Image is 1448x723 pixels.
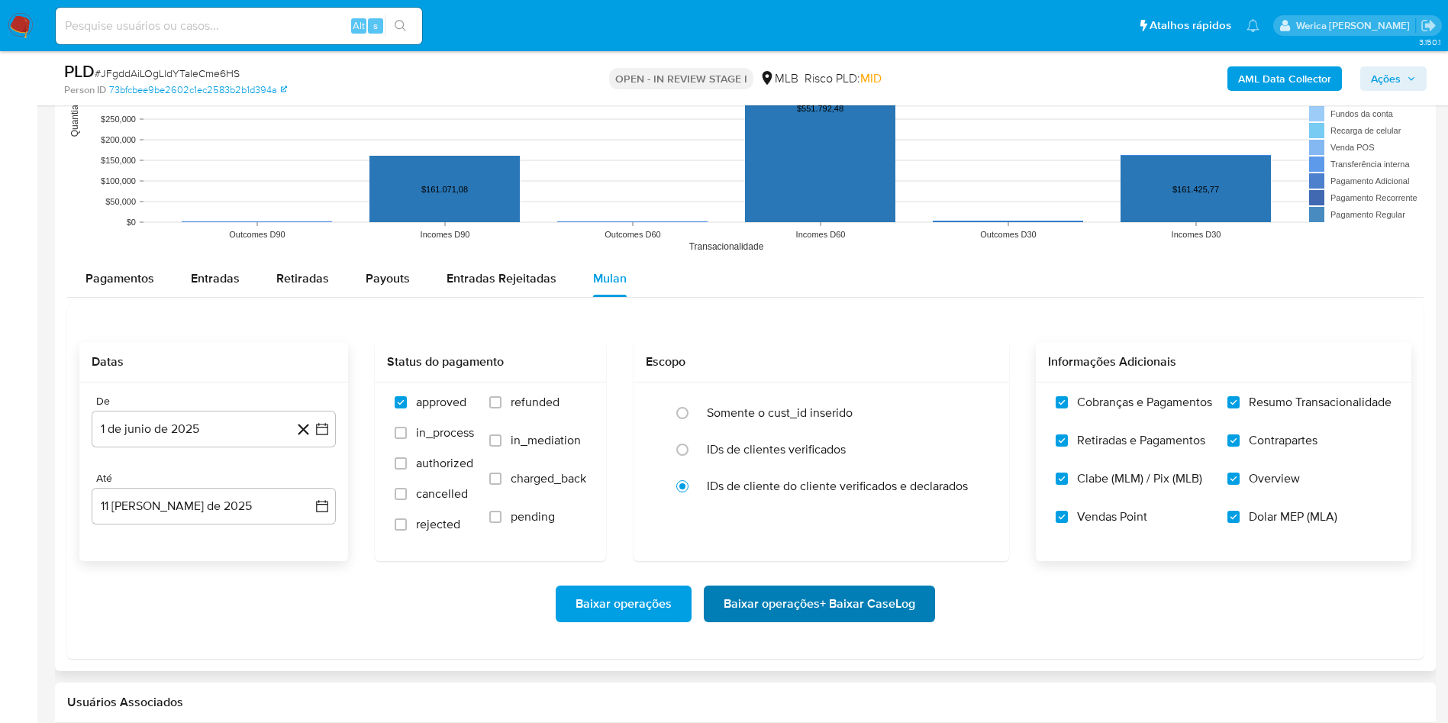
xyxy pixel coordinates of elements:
[759,70,798,87] div: MLB
[860,69,882,87] span: MID
[385,15,416,37] button: search-icon
[373,18,378,33] span: s
[1419,36,1440,48] span: 3.150.1
[1246,19,1259,32] a: Notificações
[1421,18,1437,34] a: Sair
[1227,66,1342,91] button: AML Data Collector
[109,83,287,97] a: 73bfcbee9be2602c1ec2583b2b1d394a
[1296,18,1415,33] p: werica.jgaldencio@mercadolivre.com
[353,18,365,33] span: Alt
[64,83,106,97] b: Person ID
[609,68,753,89] p: OPEN - IN REVIEW STAGE I
[67,695,1424,710] h2: Usuários Associados
[56,16,422,36] input: Pesquise usuários ou casos...
[64,59,95,83] b: PLD
[95,66,240,81] span: # JFgddAiLOgLldYTaIeCme6HS
[805,70,882,87] span: Risco PLD:
[1238,66,1331,91] b: AML Data Collector
[1150,18,1231,34] span: Atalhos rápidos
[1371,66,1401,91] span: Ações
[1360,66,1427,91] button: Ações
